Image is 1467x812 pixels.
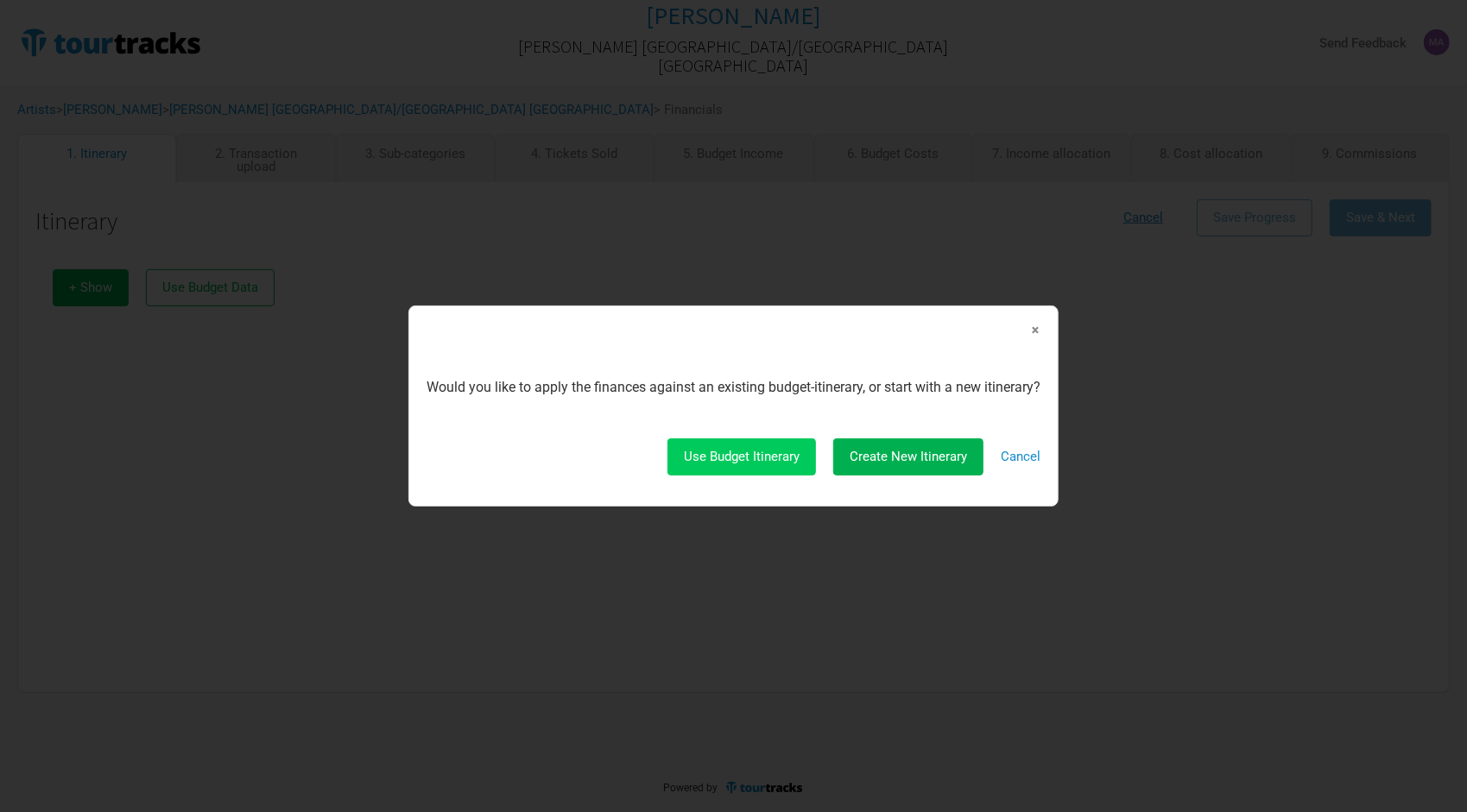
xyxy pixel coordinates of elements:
span: Use Budget Itinerary [684,449,800,464]
button: Use Budget Itinerary [667,438,816,475]
span: Create New Itinerary [850,449,967,464]
a: Cancel [1001,448,1040,463]
p: Would you like to apply the finances against an existing budget-itinerary, or start with a new it... [427,380,1040,395]
span: × [1030,320,1040,339]
button: Create New Itinerary [833,438,983,475]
